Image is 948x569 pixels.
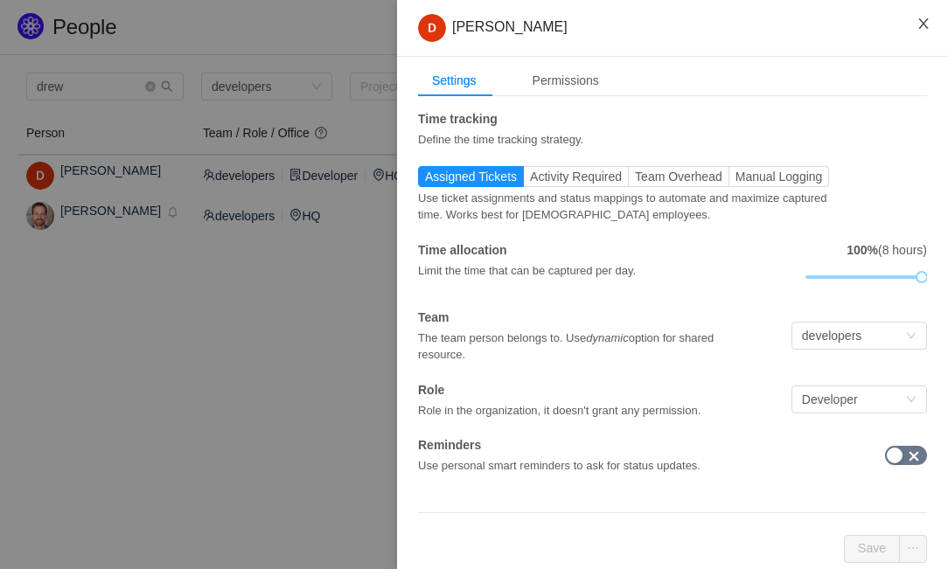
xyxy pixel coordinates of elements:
strong: Team [418,310,450,324]
span: Team Overhead [635,170,722,184]
button: Save [844,535,900,563]
div: Developer [802,386,858,413]
div: [PERSON_NAME] [418,14,927,42]
strong: 100% [847,243,878,257]
div: Use ticket assignments and status mappings to automate and maximize captured time. Works best for... [418,187,842,224]
div: Define the time tracking strategy. [418,128,757,149]
button: icon: ellipsis [899,535,927,563]
div: Limit the time that can be captured per day. [418,260,800,280]
strong: Reminders [418,438,481,452]
span: Activity Required [530,170,622,184]
div: The team person belongs to. Use option for shared resource. [418,327,757,364]
div: Permissions [519,65,613,97]
div: Settings [418,65,491,97]
div: Role in the organization, it doesn't grant any permission. [418,399,757,420]
strong: Time allocation [418,243,507,257]
strong: Role [418,383,444,397]
span: (8 hours) [838,243,927,257]
i: icon: close [917,17,931,31]
strong: Time tracking [418,112,498,126]
span: Manual Logging [735,170,823,184]
div: Use personal smart reminders to ask for status updates. [418,455,800,475]
div: developers [802,323,862,349]
img: D-1.png [418,14,446,42]
span: Assigned Tickets [425,170,517,184]
em: dynamic [586,331,628,344]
